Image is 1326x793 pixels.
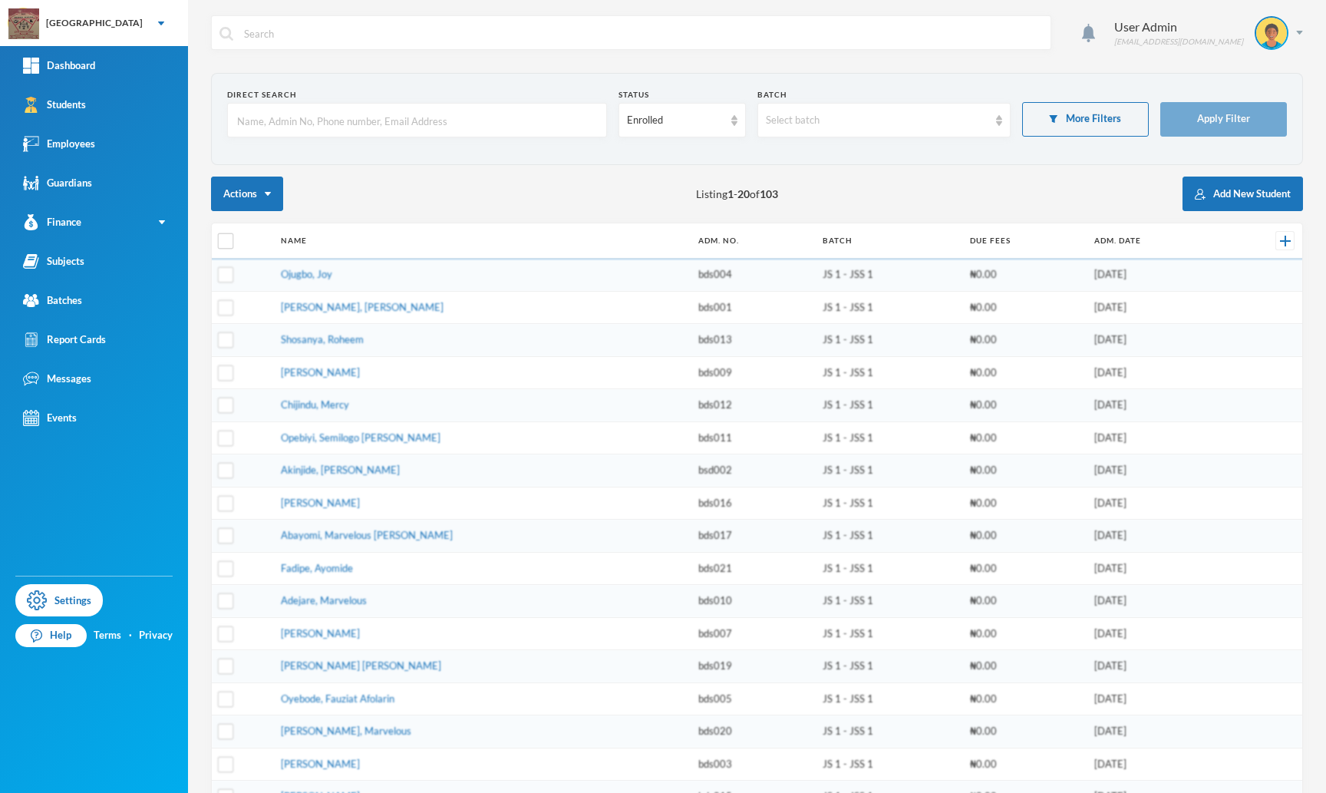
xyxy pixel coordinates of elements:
td: JS 1 - JSS 1 [815,421,962,454]
td: [DATE] [1087,421,1225,454]
div: Direct Search [227,89,607,101]
div: Select batch [766,113,988,128]
td: [DATE] [1087,259,1225,292]
a: Fadipe, Ayomide [281,562,353,574]
button: Apply Filter [1160,102,1287,137]
img: search [219,27,233,41]
td: [DATE] [1087,291,1225,324]
td: JS 1 - JSS 1 [815,682,962,715]
b: 103 [760,187,778,200]
div: Events [23,410,77,426]
a: Opebiyi, Semilogo [PERSON_NAME] [281,431,440,444]
a: Ojugbo, Joy [281,268,332,280]
td: ₦0.00 [962,389,1087,422]
a: Terms [94,628,121,643]
a: Akinjide, [PERSON_NAME] [281,464,400,476]
td: ₦0.00 [962,454,1087,487]
td: ₦0.00 [962,291,1087,324]
div: Status [618,89,745,101]
button: Actions [211,177,283,211]
td: [DATE] [1087,324,1225,357]
td: [DATE] [1087,487,1225,520]
td: bds005 [691,682,816,715]
td: ₦0.00 [962,520,1087,553]
a: Chijindu, Mercy [281,398,349,411]
div: Batches [23,292,82,309]
td: ₦0.00 [962,748,1087,781]
div: Guardians [23,175,92,191]
td: JS 1 - JSS 1 [815,520,962,553]
td: JS 1 - JSS 1 [815,356,962,389]
td: bds011 [691,421,816,454]
td: JS 1 - JSS 1 [815,552,962,585]
td: [DATE] [1087,389,1225,422]
div: Employees [23,136,95,152]
td: ₦0.00 [962,324,1087,357]
div: [EMAIL_ADDRESS][DOMAIN_NAME] [1114,36,1243,48]
a: Abayomi, Marvelous [PERSON_NAME] [281,529,453,541]
td: JS 1 - JSS 1 [815,487,962,520]
td: JS 1 - JSS 1 [815,324,962,357]
td: ₦0.00 [962,356,1087,389]
a: [PERSON_NAME] [PERSON_NAME] [281,659,441,672]
button: Add New Student [1183,177,1303,211]
th: Adm. No. [691,223,816,259]
td: bds021 [691,552,816,585]
div: · [129,628,132,643]
td: ₦0.00 [962,552,1087,585]
td: bds020 [691,715,816,748]
td: [DATE] [1087,715,1225,748]
div: [GEOGRAPHIC_DATA] [46,16,143,30]
div: Batch [757,89,1011,101]
td: ₦0.00 [962,682,1087,715]
td: ₦0.00 [962,487,1087,520]
td: ₦0.00 [962,259,1087,292]
td: JS 1 - JSS 1 [815,715,962,748]
td: bds013 [691,324,816,357]
a: Shosanya, Roheem [281,333,364,345]
td: bsd002 [691,454,816,487]
a: [PERSON_NAME], [PERSON_NAME] [281,301,444,313]
div: Dashboard [23,58,95,74]
td: bds010 [691,585,816,618]
input: Name, Admin No, Phone number, Email Address [236,104,599,138]
a: Privacy [139,628,173,643]
td: bds017 [691,520,816,553]
td: ₦0.00 [962,715,1087,748]
td: bds019 [691,650,816,683]
td: JS 1 - JSS 1 [815,454,962,487]
td: [DATE] [1087,520,1225,553]
td: [DATE] [1087,617,1225,650]
a: Oyebode, Fauziat Afolarin [281,692,394,705]
a: [PERSON_NAME] [281,627,360,639]
th: Due Fees [962,223,1087,259]
td: bds004 [691,259,816,292]
td: JS 1 - JSS 1 [815,259,962,292]
input: Search [242,16,1043,51]
td: bds007 [691,617,816,650]
td: JS 1 - JSS 1 [815,291,962,324]
img: logo [8,8,39,39]
span: Listing - of [696,186,778,202]
a: [PERSON_NAME] [281,497,360,509]
td: JS 1 - JSS 1 [815,748,962,781]
b: 20 [737,187,750,200]
td: [DATE] [1087,454,1225,487]
td: JS 1 - JSS 1 [815,585,962,618]
td: bds012 [691,389,816,422]
td: ₦0.00 [962,421,1087,454]
td: ₦0.00 [962,617,1087,650]
a: Help [15,624,87,647]
td: bds009 [691,356,816,389]
th: Batch [815,223,962,259]
div: Subjects [23,253,84,269]
td: [DATE] [1087,585,1225,618]
div: User Admin [1114,18,1243,36]
td: ₦0.00 [962,650,1087,683]
td: JS 1 - JSS 1 [815,650,962,683]
td: ₦0.00 [962,585,1087,618]
td: [DATE] [1087,748,1225,781]
td: bds001 [691,291,816,324]
th: Name [273,223,690,259]
button: More Filters [1022,102,1149,137]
